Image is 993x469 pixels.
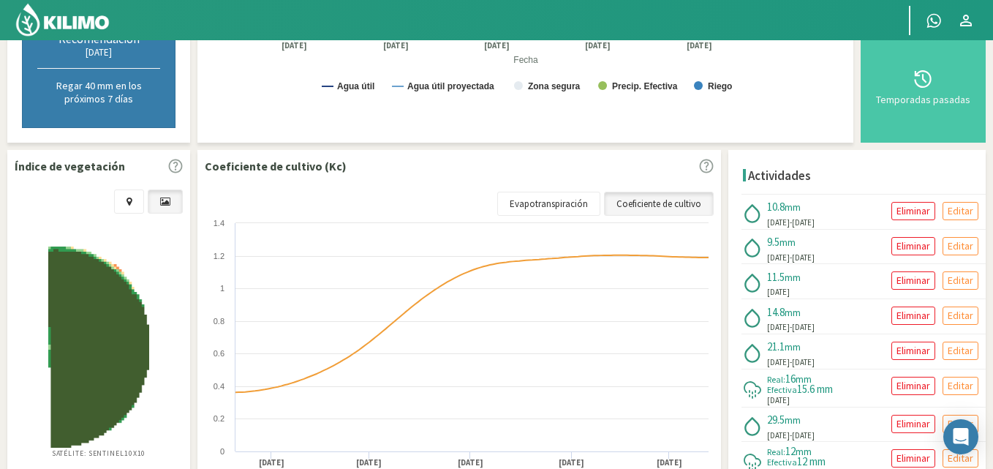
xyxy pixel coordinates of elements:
div: Open Intercom Messenger [943,419,978,454]
text: [DATE] [657,457,682,468]
span: [DATE] [767,252,790,264]
text: [DATE] [458,457,483,468]
span: mm [779,236,796,249]
text: Agua útil proyectada [407,81,494,91]
span: 10X10 [124,449,146,458]
p: Editar [948,378,973,394]
text: 1 [220,284,224,293]
text: 1.2 [214,252,224,260]
button: Eliminar [891,342,935,360]
img: 46581691-c0e9-4ea3-95a1-0467b679d98e_-_sentinel_-_2025-10-07.png [48,247,149,448]
p: Editar [948,272,973,289]
button: Eliminar [891,449,935,468]
span: 16 [785,372,796,386]
span: - [790,322,792,332]
p: Eliminar [896,203,930,220]
span: [DATE] [792,430,815,440]
span: 15.6 mm [797,382,833,396]
span: 14.8 [767,305,785,319]
span: [DATE] [767,217,790,229]
p: Editar [948,203,973,220]
span: mm [796,445,812,458]
span: 10.8 [767,200,785,214]
p: Eliminar [896,416,930,432]
p: Satélite: Sentinel [52,448,146,459]
span: - [790,252,792,263]
button: Temporadas pasadas [868,37,978,135]
text: [DATE] [484,40,510,51]
span: [DATE] [767,394,790,407]
span: [DATE] [767,321,790,334]
button: Editar [943,449,978,468]
p: Editar [948,450,973,467]
span: 11.5 [767,270,785,284]
span: mm [785,271,801,284]
text: 0.2 [214,414,224,423]
span: mm [785,306,801,319]
button: Eliminar [891,237,935,255]
span: [DATE] [792,252,815,263]
button: Editar [943,377,978,395]
span: 29.5 [767,413,785,427]
text: 0 [220,447,224,456]
text: [DATE] [559,457,584,468]
span: mm [785,340,801,353]
p: Eliminar [896,272,930,289]
p: Eliminar [896,238,930,255]
text: 1.4 [214,219,224,228]
span: [DATE] [792,322,815,332]
p: Editar [948,342,973,359]
button: Eliminar [891,415,935,433]
p: Editar [948,238,973,255]
p: Eliminar [896,378,930,394]
img: Kilimo [15,2,110,37]
text: 0.6 [214,349,224,358]
span: 12 mm [797,454,826,468]
button: Editar [943,342,978,360]
span: 12 [785,444,796,458]
text: Riego [708,81,732,91]
span: 21.1 [767,339,785,353]
div: Temporadas pasadas [872,94,974,105]
span: mm [785,413,801,427]
p: Regar 40 mm en los próximos 7 días [37,79,160,105]
button: Editar [943,415,978,433]
text: [DATE] [383,40,409,51]
p: Editar [948,307,973,324]
button: Eliminar [891,271,935,290]
span: - [790,357,792,367]
button: Eliminar [891,307,935,325]
text: Fecha [513,55,538,65]
text: Precip. Efectiva [612,81,678,91]
h4: Actividades [748,169,811,183]
button: Editar [943,307,978,325]
span: - [790,430,792,440]
span: Real: [767,446,785,457]
text: [DATE] [687,40,712,51]
span: mm [785,200,801,214]
a: Coeficiente de cultivo [604,192,714,217]
span: Efectiva [767,457,797,468]
text: [DATE] [259,457,284,468]
span: [DATE] [792,217,815,228]
text: 0.4 [214,382,224,391]
a: Evapotranspiración [497,192,600,217]
div: [DATE] [37,46,160,59]
button: Editar [943,202,978,220]
span: [DATE] [792,357,815,367]
span: 9.5 [767,235,779,249]
button: Eliminar [891,377,935,395]
p: Eliminar [896,342,930,359]
button: Editar [943,237,978,255]
span: - [790,217,792,228]
span: [DATE] [767,429,790,442]
p: Coeficiente de cultivo (Kc) [205,157,347,175]
text: Zona segura [528,81,581,91]
span: [DATE] [767,356,790,369]
span: mm [796,372,812,386]
text: 0.8 [214,317,224,326]
span: Efectiva [767,384,797,395]
button: Eliminar [891,202,935,220]
span: [DATE] [767,286,790,299]
p: Eliminar [896,307,930,324]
